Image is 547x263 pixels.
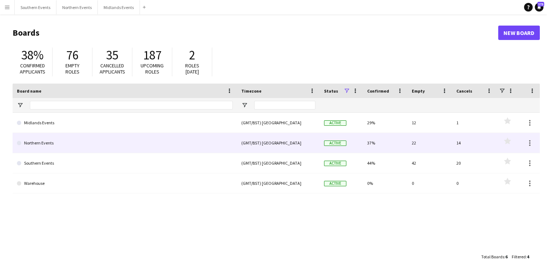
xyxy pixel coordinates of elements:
div: 44% [363,153,407,173]
div: (GMT/BST) [GEOGRAPHIC_DATA] [237,113,320,133]
div: 29% [363,113,407,133]
div: (GMT/BST) [GEOGRAPHIC_DATA] [237,153,320,173]
span: 2 [189,47,195,63]
div: (GMT/BST) [GEOGRAPHIC_DATA] [237,133,320,153]
span: 76 [66,47,78,63]
span: 6 [505,254,507,259]
button: Open Filter Menu [17,102,23,108]
span: 4 [527,254,529,259]
span: Filtered [512,254,526,259]
span: Roles [DATE] [185,62,199,75]
span: Total Boards [481,254,504,259]
input: Board name Filter Input [30,101,233,110]
div: 22 [407,133,452,153]
div: 0 [452,173,497,193]
a: Northern Events [17,133,233,153]
a: Southern Events [17,153,233,173]
a: Midlands Events [17,113,233,133]
div: 0 [407,173,452,193]
span: Confirmed [367,88,389,94]
span: Active [324,120,346,126]
div: 0% [363,173,407,193]
span: Timezone [241,88,261,94]
span: Board name [17,88,41,94]
button: Northern Events [56,0,98,14]
div: 20 [452,153,497,173]
span: Active [324,181,346,186]
span: Empty [412,88,425,94]
div: 1 [452,113,497,133]
span: 38% [21,47,44,63]
span: Confirmed applicants [20,62,45,75]
div: 12 [407,113,452,133]
span: Upcoming roles [141,62,164,75]
span: 35 [106,47,118,63]
span: Active [324,141,346,146]
a: Warehouse [17,173,233,193]
span: Cancelled applicants [100,62,125,75]
div: 37% [363,133,407,153]
a: 173 [535,3,543,12]
div: (GMT/BST) [GEOGRAPHIC_DATA] [237,173,320,193]
span: Empty roles [65,62,79,75]
span: 173 [537,2,544,6]
div: 42 [407,153,452,173]
span: Cancels [456,88,472,94]
button: Open Filter Menu [241,102,248,108]
input: Timezone Filter Input [254,101,315,110]
button: Southern Events [15,0,56,14]
span: Status [324,88,338,94]
button: Midlands Events [98,0,140,14]
span: 187 [143,47,161,63]
a: New Board [498,26,540,40]
span: Active [324,161,346,166]
div: 14 [452,133,497,153]
h1: Boards [13,27,498,38]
